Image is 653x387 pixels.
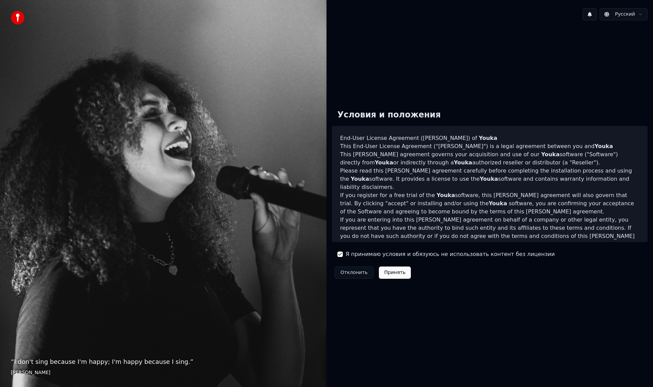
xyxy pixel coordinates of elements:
footer: [PERSON_NAME] [11,369,316,376]
span: Youka [454,159,472,166]
span: Youka [351,176,369,182]
button: Отклонить [335,267,373,279]
span: Youka [437,192,455,198]
label: Я принимаю условия и обязуюсь не использовать контент без лицензии [346,250,555,258]
p: Please read this [PERSON_NAME] agreement carefully before completing the installation process and... [340,167,639,191]
span: Youka [480,176,498,182]
h3: End-User License Agreement ([PERSON_NAME]) of [340,134,639,142]
p: “ I don't sing because I'm happy; I'm happy because I sing. ” [11,357,316,367]
span: Youka [375,159,393,166]
button: Принять [379,267,411,279]
div: Условия и положения [332,104,446,126]
p: This End-User License Agreement ("[PERSON_NAME]") is a legal agreement between you and [340,142,639,150]
span: Youka [541,151,559,158]
img: youka [11,11,24,25]
p: This [PERSON_NAME] agreement governs your acquisition and use of our software ("Software") direct... [340,150,639,167]
span: Youka [489,200,507,207]
span: Youka [595,143,613,149]
span: Youka [479,135,497,141]
p: If you are entering into this [PERSON_NAME] agreement on behalf of a company or other legal entit... [340,216,639,248]
p: If you register for a free trial of the software, this [PERSON_NAME] agreement will also govern t... [340,191,639,216]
